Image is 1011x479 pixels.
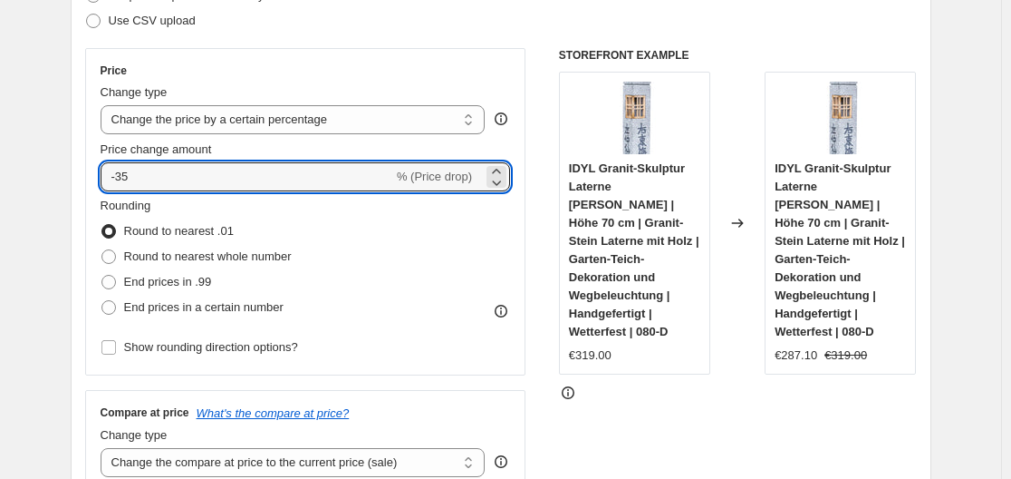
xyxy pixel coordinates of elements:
div: €319.00 [569,347,611,365]
span: IDYL Granit-Skulptur Laterne [PERSON_NAME] | Höhe 70 cm | Granit-Stein Laterne mit Holz | Garten-... [569,161,699,338]
div: help [492,110,510,128]
img: 71Vhp8LdTKL_80x.jpg [804,82,877,154]
span: End prices in a certain number [124,300,284,314]
h3: Compare at price [101,406,189,420]
span: Price change amount [101,142,212,156]
div: help [492,453,510,471]
span: Change type [101,428,168,442]
div: €287.10 [775,347,817,365]
button: What's the compare at price? [197,406,350,420]
h6: STOREFRONT EXAMPLE [559,48,917,63]
span: Use CSV upload [109,14,196,27]
span: End prices in .99 [124,275,212,288]
input: -15 [101,162,393,191]
span: Change type [101,85,168,99]
span: % (Price drop) [397,170,472,183]
span: Show rounding direction options? [124,340,298,354]
h3: Price [101,64,127,78]
span: Round to nearest whole number [124,249,292,263]
span: Round to nearest .01 [124,224,234,238]
img: 71Vhp8LdTKL_80x.jpg [598,82,670,154]
span: IDYL Granit-Skulptur Laterne [PERSON_NAME] | Höhe 70 cm | Granit-Stein Laterne mit Holz | Garten-... [775,161,905,338]
strike: €319.00 [824,347,867,365]
span: Rounding [101,199,151,212]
